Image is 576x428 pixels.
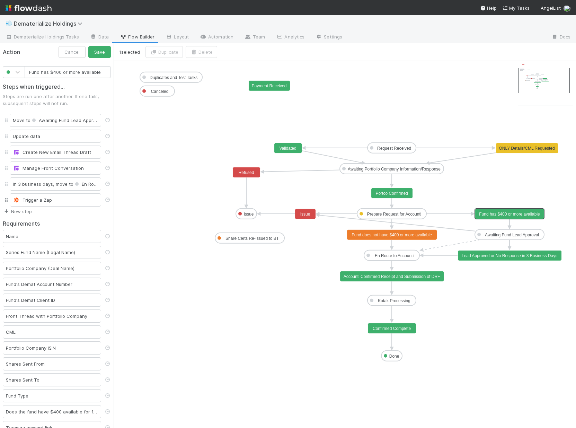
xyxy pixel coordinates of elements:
[3,84,111,90] h2: Steps when triggered...
[3,230,101,243] div: Name
[3,246,101,259] div: Series Fund Name (Legal Name)
[85,32,114,43] a: Data
[546,32,576,43] a: Docs
[30,117,102,123] span: Awaiting Fund Lead Approval
[13,165,98,172] div: Manage Front Conversation
[10,177,101,191] div: In 3 business days , move to
[10,130,101,143] div: Update data
[3,48,20,56] span: Action
[3,294,101,307] div: Fund's Demat Client ID
[10,114,101,127] div: Move to
[6,2,52,14] img: logo-inverted-e16ddd16eac7371096b0.svg
[13,196,98,203] div: Trigger a Zap
[6,33,79,40] span: Dematerialize Holdings Tasks
[3,405,101,418] div: Does the fund have $400 available for fees?
[6,20,12,26] span: 💨
[3,309,101,323] div: Front Thread with Portfolio Company
[119,49,140,55] span: 1 selected
[239,32,271,43] a: Team
[114,32,160,43] a: Flow Builder
[3,389,101,402] div: Fund Type
[3,262,101,275] div: Portfolio Company (Deal Name)
[3,209,32,214] a: New step
[3,357,101,370] div: Shares Sent From
[3,325,101,339] div: CML
[13,198,20,202] img: zapier-logo-6a0a5e15dd7e324a8df7.svg
[88,46,111,58] button: Save
[3,93,111,107] p: Steps are run one after another. If one fails, subsequent steps will not run.
[13,149,98,156] div: Create New Email Thread Draft
[480,5,497,11] div: Help
[160,32,194,43] a: Layout
[145,46,183,58] button: Duplicate
[73,181,127,187] span: En Route to Accounti
[120,33,154,40] span: Flow Builder
[564,5,570,12] img: avatar_5bf5c33b-3139-4939-a495-cbf9fc6ebf7e.png
[310,32,348,43] a: Settings
[13,166,20,171] img: front-logo-b4b721b83371efbadf0a.svg
[3,220,111,227] h2: Requirements
[3,278,101,291] div: Fund's Demat Account Number
[271,32,310,43] a: Analytics
[13,150,20,155] img: front-logo-b4b721b83371efbadf0a.svg
[194,32,239,43] a: Automation
[502,5,530,11] a: My Tasks
[3,373,101,386] div: Shares Sent To
[14,20,86,27] span: Dematerialize Holdings
[3,341,101,355] div: Portfolio Company ISIN
[541,5,561,11] span: AngelList
[186,46,217,58] button: Delete
[59,46,86,58] button: Cancel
